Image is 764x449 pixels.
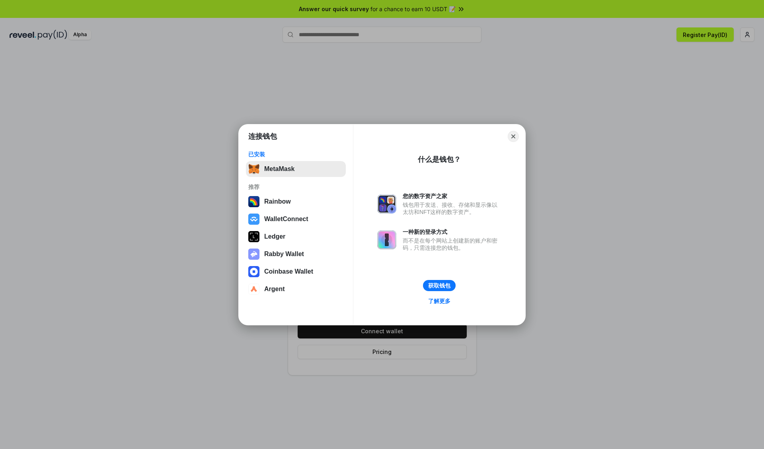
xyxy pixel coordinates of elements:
[248,284,259,295] img: svg+xml,%3Csvg%20width%3D%2228%22%20height%3D%2228%22%20viewBox%3D%220%200%2028%2028%22%20fill%3D...
[264,198,291,205] div: Rainbow
[248,151,343,158] div: 已安装
[246,264,346,280] button: Coinbase Wallet
[246,211,346,227] button: WalletConnect
[264,286,285,293] div: Argent
[403,192,501,200] div: 您的数字资产之家
[403,237,501,251] div: 而不是在每个网站上创建新的账户和密码，只需连接您的钱包。
[246,246,346,262] button: Rabby Wallet
[248,249,259,260] img: svg+xml,%3Csvg%20xmlns%3D%22http%3A%2F%2Fwww.w3.org%2F2000%2Fsvg%22%20fill%3D%22none%22%20viewBox...
[264,268,313,275] div: Coinbase Wallet
[423,280,456,291] button: 获取钱包
[377,230,396,249] img: svg+xml,%3Csvg%20xmlns%3D%22http%3A%2F%2Fwww.w3.org%2F2000%2Fsvg%22%20fill%3D%22none%22%20viewBox...
[428,282,450,289] div: 获取钱包
[248,231,259,242] img: svg+xml,%3Csvg%20xmlns%3D%22http%3A%2F%2Fwww.w3.org%2F2000%2Fsvg%22%20width%3D%2228%22%20height%3...
[248,163,259,175] img: svg+xml,%3Csvg%20fill%3D%22none%22%20height%3D%2233%22%20viewBox%3D%220%200%2035%2033%22%20width%...
[508,131,519,142] button: Close
[246,281,346,297] button: Argent
[264,216,308,223] div: WalletConnect
[264,233,285,240] div: Ledger
[246,161,346,177] button: MetaMask
[246,194,346,210] button: Rainbow
[423,296,455,306] a: 了解更多
[428,297,450,305] div: 了解更多
[248,183,343,190] div: 推荐
[248,266,259,277] img: svg+xml,%3Csvg%20width%3D%2228%22%20height%3D%2228%22%20viewBox%3D%220%200%2028%2028%22%20fill%3D...
[418,155,461,164] div: 什么是钱包？
[403,201,501,216] div: 钱包用于发送、接收、存储和显示像以太坊和NFT这样的数字资产。
[248,196,259,207] img: svg+xml,%3Csvg%20width%3D%22120%22%20height%3D%22120%22%20viewBox%3D%220%200%20120%20120%22%20fil...
[377,194,396,214] img: svg+xml,%3Csvg%20xmlns%3D%22http%3A%2F%2Fwww.w3.org%2F2000%2Fsvg%22%20fill%3D%22none%22%20viewBox...
[264,251,304,258] div: Rabby Wallet
[248,132,277,141] h1: 连接钱包
[248,214,259,225] img: svg+xml,%3Csvg%20width%3D%2228%22%20height%3D%2228%22%20viewBox%3D%220%200%2028%2028%22%20fill%3D...
[264,165,294,173] div: MetaMask
[403,228,501,235] div: 一种新的登录方式
[246,229,346,245] button: Ledger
